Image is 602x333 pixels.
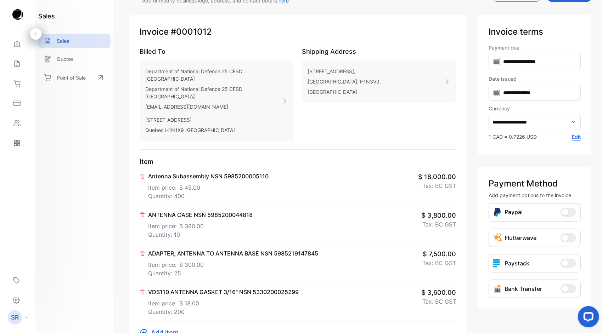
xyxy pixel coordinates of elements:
p: Quantity: 400 [148,192,269,200]
p: Sales [57,37,69,45]
p: Quotes [57,55,74,63]
label: Date issued [489,75,581,82]
p: Invoice [140,25,456,38]
p: Bank Transfer [505,285,542,293]
a: Point of Sale [38,70,111,85]
span: $ 7,500.00 [423,249,456,259]
p: Point of Sale [57,74,86,81]
p: Flutterwave [505,234,536,242]
p: Edit [572,133,581,140]
h1: sales [38,11,55,21]
span: $ 3,800.00 [421,211,456,220]
p: ANTENNA CASE NSN 5985200044818 [148,211,253,219]
span: $ 300.00 [179,260,204,269]
p: [STREET_ADDRESS] [145,115,282,125]
span: $ 45.00 [179,183,200,192]
p: Add payment options to the invoice [489,191,581,199]
p: Invoice terms [489,25,581,38]
p: Item price: [148,219,253,230]
span: $ 3,600.00 [421,288,456,297]
span: $ 18.00 [179,299,199,308]
img: icon [493,259,502,268]
p: Department of National Defence 25 CFSD [GEOGRAPHIC_DATA] [145,66,282,84]
span: $ 18,000.00 [418,172,456,182]
p: Tax: BC GST [422,220,456,229]
p: Paystack [505,259,529,268]
p: Payment Method [489,177,581,190]
a: Quotes [38,52,111,66]
label: Payment due [489,44,581,51]
p: Paypal [505,208,523,217]
p: Quantity: 25 [148,269,318,277]
p: Quebec H1N1X9 [GEOGRAPHIC_DATA] [145,125,282,135]
p: Item price: [148,296,299,308]
iframe: LiveChat chat widget [572,303,602,333]
p: [GEOGRAPHIC_DATA] [308,87,381,97]
p: ADAPTER, ANTENNA TO ANTENNA BASE NSN 5985219147845 [148,249,318,258]
img: Icon [493,234,502,242]
span: #0001012 [171,25,212,38]
p: [STREET_ADDRESS], [308,66,381,76]
p: Tax: BC GST [422,259,456,267]
p: Department of National Defence 25 CFSD [GEOGRAPHIC_DATA] [145,84,282,102]
p: Antenna Subassembly NSN 5985200005110 [148,172,269,180]
label: Currency [489,105,581,112]
img: Icon [493,208,502,217]
span: $ 380.00 [179,222,204,230]
p: Quantity: 200 [148,308,299,316]
p: Item [140,157,456,166]
p: SR [11,313,19,322]
p: [GEOGRAPHIC_DATA], H1N3V9, [308,76,381,87]
p: VDS110 ANTENNA GASKET 3/16" NSN 5330200025299 [148,288,299,296]
p: Shipping Address [302,47,456,56]
p: 1 CAD = 0.7226 USD [489,133,537,140]
a: Sales [38,34,111,48]
p: Item price: [148,258,318,269]
p: Billed To [140,47,294,56]
p: Quantity: 10 [148,230,253,239]
img: logo [12,9,23,20]
img: Icon [493,285,502,293]
p: Tax: BC GST [422,182,456,190]
p: Tax: BC GST [422,297,456,306]
p: [EMAIL_ADDRESS][DOMAIN_NAME] [145,102,282,112]
p: Item price: [148,180,269,192]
